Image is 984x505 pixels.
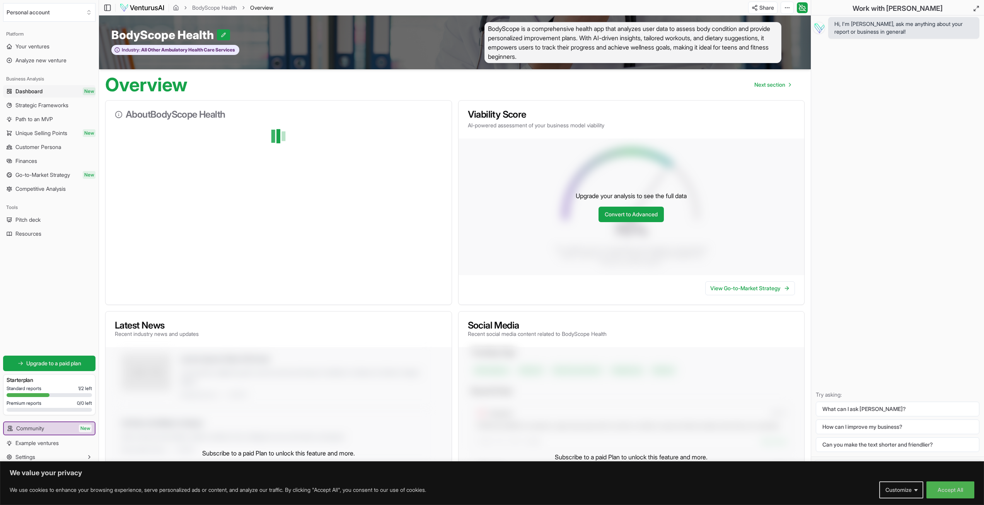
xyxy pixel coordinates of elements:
button: What can I ask [PERSON_NAME]? [816,402,979,416]
a: Strategic Frameworks [3,99,96,111]
span: Analyze new venture [15,56,67,64]
h3: About BodyScope Health [115,110,442,119]
a: Resources [3,228,96,240]
span: 1 / 2 left [78,385,92,392]
div: Platform [3,28,96,40]
a: DashboardNew [3,85,96,98]
span: Finances [15,157,37,165]
h2: Work with [PERSON_NAME] [853,3,943,14]
a: Your ventures [3,40,96,53]
span: New [83,171,96,179]
span: Overview [250,4,273,12]
p: We value your privacy [10,468,974,478]
p: Recent industry news and updates [115,330,199,338]
span: Community [16,425,44,432]
h1: Overview [105,75,188,94]
span: Standard reports [7,385,41,392]
button: Accept All [926,481,974,498]
div: Tools [3,201,96,214]
a: BodyScope Health [192,4,237,12]
button: Settings [3,451,96,463]
a: Convert to Advanced [599,207,664,222]
span: Dashboard [15,87,43,95]
h3: Social Media [468,321,607,330]
p: We use cookies to enhance your browsing experience, serve personalized ads or content, and analyz... [10,485,426,495]
span: BodyScope is a comprehensive health app that analyzes user data to assess body condition and prov... [484,22,781,63]
span: Your ventures [15,43,49,50]
span: New [79,425,92,432]
a: Pitch deck [3,214,96,226]
span: Industry: [122,47,140,53]
span: Strategic Frameworks [15,101,68,109]
span: BodyScope Health [111,28,217,42]
span: New [83,129,96,137]
p: Upgrade your analysis to see the full data [576,191,687,200]
a: Analyze new venture [3,54,96,67]
span: Resources [15,230,41,238]
a: Upgrade to a paid plan [3,356,96,371]
h3: Viability Score [468,110,795,119]
a: Path to an MVP [3,113,96,125]
span: Example ventures [15,439,59,447]
nav: pagination [748,77,797,92]
button: Industry:All Other Ambulatory Health Care Services [111,45,239,55]
span: Path to an MVP [15,115,53,123]
p: Subscribe to a paid Plan to unlock this feature and more. [555,452,708,462]
button: Can you make the text shorter and friendlier? [816,437,979,452]
button: How can I improve my business? [816,419,979,434]
span: Settings [15,453,35,461]
span: Next section [754,81,785,89]
a: View Go-to-Market Strategy [705,281,795,295]
img: Vera [813,22,825,34]
span: Unique Selling Points [15,129,67,137]
span: Upgrade to a paid plan [26,359,81,367]
span: Customer Persona [15,143,61,151]
button: Select an organization [3,3,96,22]
span: All Other Ambulatory Health Care Services [140,47,235,53]
span: Hi, I'm [PERSON_NAME], ask me anything about your report or business in general! [834,20,973,36]
a: Customer Persona [3,141,96,153]
a: Go-to-Market StrategyNew [3,169,96,181]
span: Go-to-Market Strategy [15,171,70,179]
h3: Latest News [115,321,199,330]
div: Business Analysis [3,73,96,85]
nav: breadcrumb [173,4,273,12]
span: Premium reports [7,400,41,406]
a: Unique Selling PointsNew [3,127,96,139]
span: New [83,87,96,95]
p: Recent social media content related to BodyScope Health [468,330,607,338]
a: Example ventures [3,437,96,449]
p: Subscribe to a paid Plan to unlock this feature and more. [202,449,355,458]
a: Go to next page [748,77,797,92]
p: AI-powered assessment of your business model viability [468,122,795,129]
img: logo [119,3,165,12]
a: CommunityNew [4,422,95,435]
p: Try asking: [816,391,979,399]
button: Customize [879,481,923,498]
h3: Starter plan [7,376,92,384]
span: Pitch deck [15,216,41,224]
span: Share [759,4,774,12]
button: Share [748,2,778,14]
span: 0 / 0 left [77,400,92,406]
span: Competitive Analysis [15,185,66,193]
a: Competitive Analysis [3,183,96,195]
a: Finances [3,155,96,167]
